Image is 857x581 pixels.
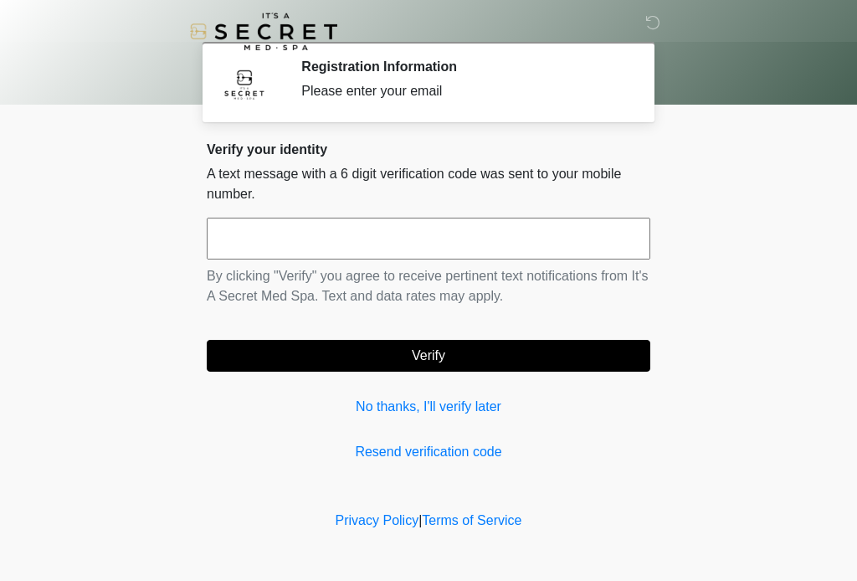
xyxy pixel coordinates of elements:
[207,164,650,204] p: A text message with a 6 digit verification code was sent to your mobile number.
[422,513,521,527] a: Terms of Service
[301,59,625,75] h2: Registration Information
[219,59,269,109] img: Agent Avatar
[207,266,650,306] p: By clicking "Verify" you agree to receive pertinent text notifications from It's A Secret Med Spa...
[336,513,419,527] a: Privacy Policy
[207,397,650,417] a: No thanks, I'll verify later
[418,513,422,527] a: |
[207,340,650,372] button: Verify
[190,13,337,50] img: It's A Secret Med Spa Logo
[207,141,650,157] h2: Verify your identity
[207,442,650,462] a: Resend verification code
[301,81,625,101] div: Please enter your email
